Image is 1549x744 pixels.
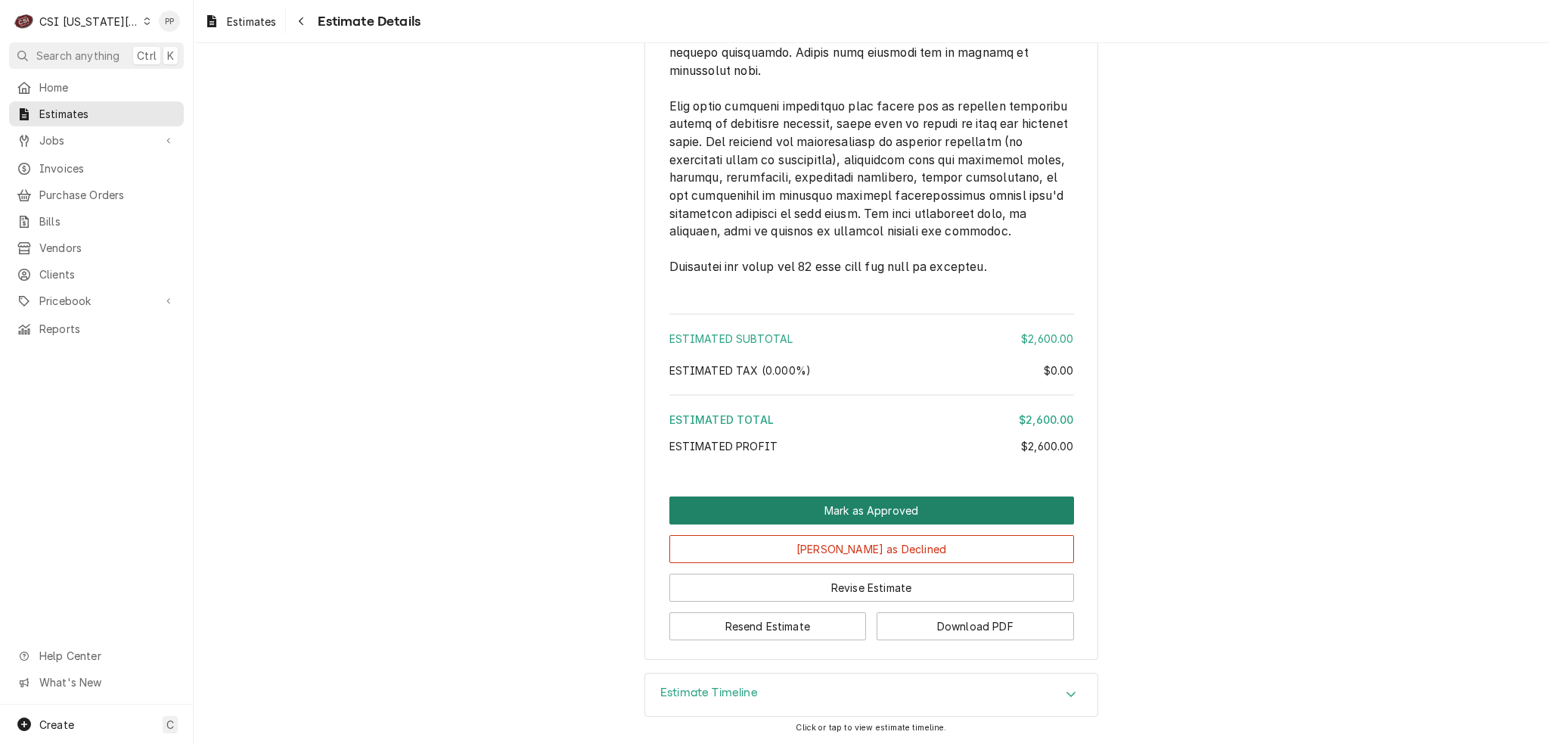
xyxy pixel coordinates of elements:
div: Philip Potter's Avatar [159,11,180,32]
span: Invoices [39,160,176,176]
span: K [167,48,174,64]
span: Help Center [39,648,175,664]
a: Vendors [9,235,184,260]
div: Button Group Row [669,563,1074,602]
span: Search anything [36,48,120,64]
div: Button Group Row [669,497,1074,525]
a: Reports [9,316,184,341]
div: Estimated Profit [669,438,1074,454]
span: Home [39,79,176,95]
div: CSI [US_STATE][GEOGRAPHIC_DATA] [39,14,139,30]
button: [PERSON_NAME] as Declined [669,535,1074,563]
button: Download PDF [877,612,1074,640]
a: Estimates [9,101,184,126]
div: PP [159,11,180,32]
span: C [166,717,174,733]
div: $2,600.00 [1019,412,1073,428]
span: Estimated Total [669,413,774,426]
div: Accordion Header [645,674,1097,716]
span: Bills [39,213,176,229]
button: Accordion Details Expand Trigger [645,674,1097,716]
span: Vendors [39,240,176,256]
span: Estimated Tax ( 0.000% ) [669,364,812,377]
span: Estimates [227,14,276,30]
button: Navigate back [289,9,313,33]
div: CSI Kansas City's Avatar [14,11,35,32]
a: Bills [9,209,184,234]
span: Jobs [39,132,154,148]
a: Clients [9,262,184,287]
span: What's New [39,674,175,690]
a: Go to Help Center [9,643,184,668]
div: Estimate Timeline [644,673,1098,717]
button: Mark as Approved [669,497,1074,525]
span: Purchase Orders [39,187,176,203]
div: Button Group Row [669,525,1074,563]
span: Estimate Details [313,11,421,32]
button: Revise Estimate [669,574,1074,602]
a: Go to What's New [9,670,184,695]
div: Button Group Row [669,602,1074,640]
span: Estimated Subtotal [669,332,793,345]
span: Estimates [39,106,176,122]
button: Resend Estimate [669,612,867,640]
div: $0.00 [1044,363,1074,378]
a: Estimates [198,9,282,34]
span: Create [39,718,74,731]
span: Estimated Profit [669,440,778,453]
span: Clients [39,266,176,282]
div: Button Group [669,497,1074,640]
div: Amount Summary [669,308,1074,465]
button: Search anythingCtrlK [9,42,184,69]
div: Estimated Tax [669,363,1074,378]
a: Go to Jobs [9,128,184,153]
a: Invoices [9,156,184,181]
span: Reports [39,321,176,337]
div: Estimated Total [669,412,1074,428]
h3: Estimate Timeline [660,686,758,700]
div: Estimated Subtotal [669,331,1074,347]
div: C [14,11,35,32]
span: Click or tap to view estimate timeline. [796,723,946,733]
span: Pricebook [39,293,154,309]
div: $2,600.00 [1021,438,1073,454]
span: Ctrl [137,48,157,64]
a: Purchase Orders [9,182,184,207]
a: Home [9,75,184,100]
a: Go to Pricebook [9,288,184,313]
div: $2,600.00 [1021,331,1073,347]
